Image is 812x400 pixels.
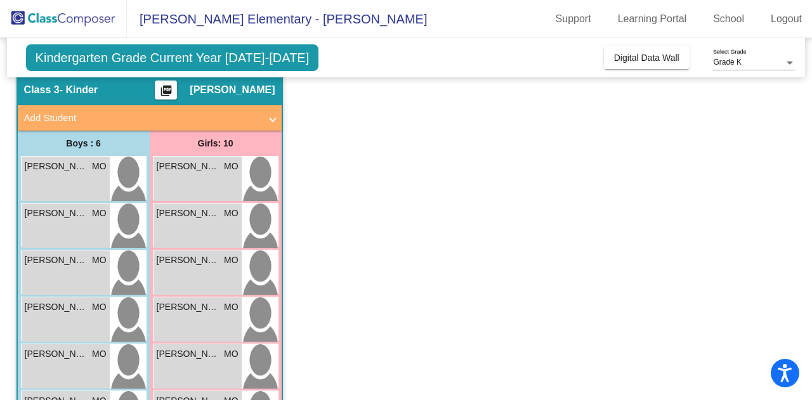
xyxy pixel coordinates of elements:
[25,300,88,314] span: [PERSON_NAME]
[713,58,742,67] span: Grade K
[92,300,107,314] span: MO
[157,347,220,361] span: [PERSON_NAME]
[614,53,679,63] span: Digital Data Wall
[190,84,275,96] span: [PERSON_NAME]
[157,160,220,173] span: [PERSON_NAME]
[155,81,177,100] button: Print Students Details
[18,105,282,131] mat-expansion-panel-header: Add Student
[60,84,98,96] span: - Kinder
[24,84,60,96] span: Class 3
[761,9,812,29] a: Logout
[92,254,107,267] span: MO
[546,9,601,29] a: Support
[24,111,260,126] mat-panel-title: Add Student
[703,9,754,29] a: School
[157,254,220,267] span: [PERSON_NAME]
[25,254,88,267] span: [PERSON_NAME]
[159,84,174,102] mat-icon: picture_as_pdf
[224,347,239,361] span: MO
[92,207,107,220] span: MO
[92,347,107,361] span: MO
[224,160,239,173] span: MO
[127,9,427,29] span: [PERSON_NAME] Elementary - [PERSON_NAME]
[25,207,88,220] span: [PERSON_NAME]
[25,160,88,173] span: [PERSON_NAME]
[608,9,697,29] a: Learning Portal
[224,254,239,267] span: MO
[26,44,319,71] span: Kindergarten Grade Current Year [DATE]-[DATE]
[25,347,88,361] span: [PERSON_NAME]
[224,207,239,220] span: MO
[150,131,282,156] div: Girls: 10
[157,300,220,314] span: [PERSON_NAME]
[157,207,220,220] span: [PERSON_NAME]
[604,46,690,69] button: Digital Data Wall
[92,160,107,173] span: MO
[224,300,239,314] span: MO
[18,131,150,156] div: Boys : 6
